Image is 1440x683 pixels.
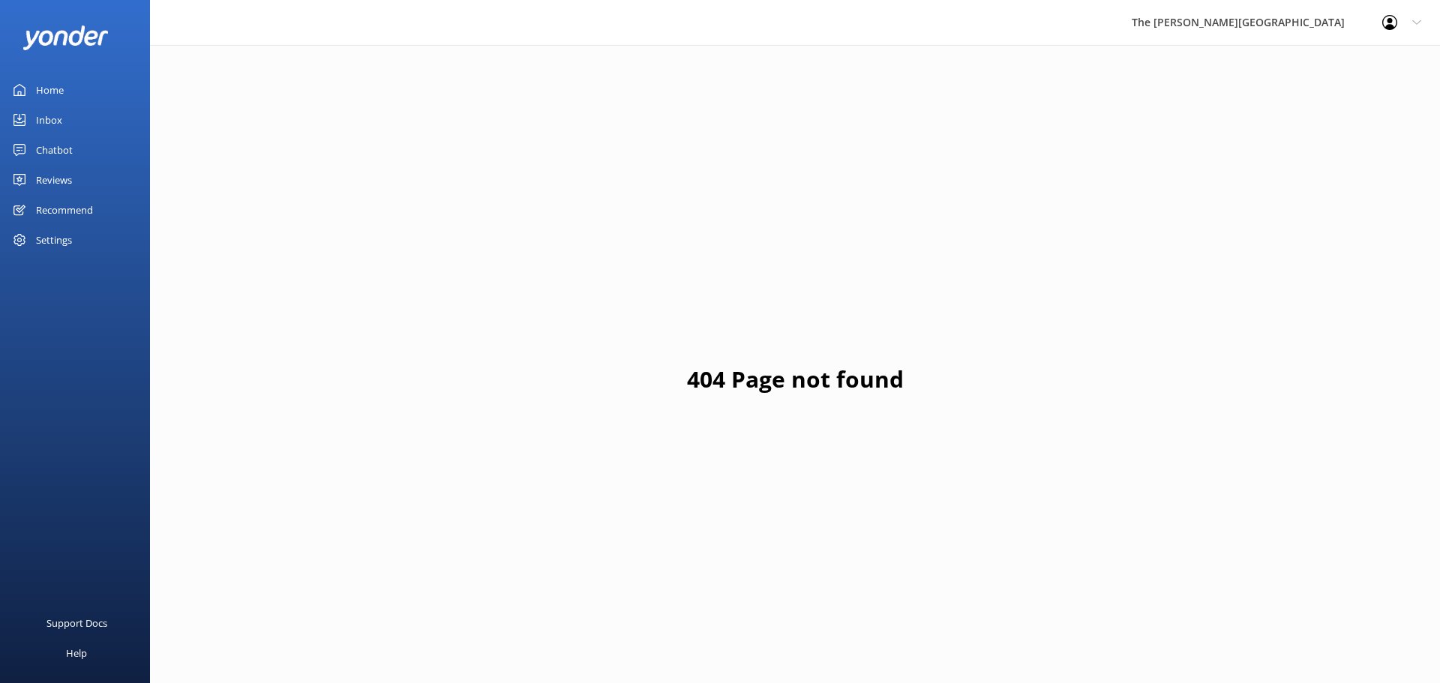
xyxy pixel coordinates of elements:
div: Reviews [36,165,72,195]
div: Help [66,638,87,668]
div: Inbox [36,105,62,135]
div: Home [36,75,64,105]
div: Settings [36,225,72,255]
div: Support Docs [46,608,107,638]
div: Recommend [36,195,93,225]
div: Chatbot [36,135,73,165]
img: yonder-white-logo.png [22,25,109,50]
h1: 404 Page not found [687,361,904,397]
